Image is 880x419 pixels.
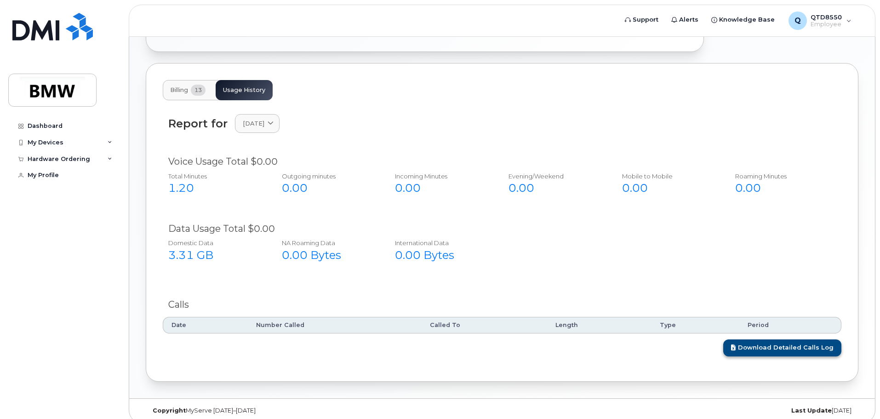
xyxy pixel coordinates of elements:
[282,172,375,181] div: Outgoing minutes
[705,11,781,29] a: Knowledge Base
[791,407,832,414] strong: Last Update
[735,180,829,196] div: 0.00
[168,247,262,263] div: 3.31 GB
[168,180,262,196] div: 1.20
[168,117,228,130] div: Report for
[811,21,842,28] span: Employee
[168,172,262,181] div: Total Minutes
[282,247,375,263] div: 0.00 Bytes
[282,239,375,247] div: NA Roaming Data
[168,298,836,311] div: Calls
[168,222,836,235] div: Data Usage Total $0.00
[547,317,652,333] th: Length
[622,172,715,181] div: Mobile to Mobile
[794,15,801,26] span: Q
[422,317,547,333] th: Called To
[168,155,836,168] div: Voice Usage Total $0.00
[633,15,658,24] span: Support
[782,11,858,30] div: QTD8550
[811,13,842,21] span: QTD8550
[395,247,488,263] div: 0.00 Bytes
[840,379,873,412] iframe: Messenger Launcher
[735,172,829,181] div: Roaming Minutes
[665,11,705,29] a: Alerts
[191,85,206,96] span: 13
[723,339,841,356] a: Download Detailed Calls Log
[651,317,739,333] th: Type
[618,11,665,29] a: Support
[153,407,186,414] strong: Copyright
[168,239,262,247] div: Domestic Data
[509,172,602,181] div: Evening/Weekend
[395,239,488,247] div: International Data
[243,119,264,128] span: [DATE]
[146,407,383,414] div: MyServe [DATE]–[DATE]
[235,114,280,133] a: [DATE]
[509,180,602,196] div: 0.00
[395,172,488,181] div: Incoming Minutes
[170,86,188,94] span: Billing
[622,180,715,196] div: 0.00
[739,317,841,333] th: Period
[679,15,698,24] span: Alerts
[163,317,248,333] th: Date
[719,15,775,24] span: Knowledge Base
[395,180,488,196] div: 0.00
[282,180,375,196] div: 0.00
[621,407,858,414] div: [DATE]
[248,317,422,333] th: Number Called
